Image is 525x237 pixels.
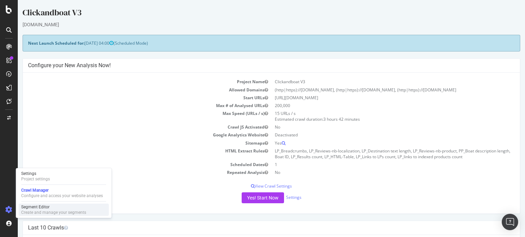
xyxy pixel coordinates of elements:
a: Settings [268,195,284,201]
td: No [254,123,497,131]
td: 1 [254,161,497,168]
td: 15 URLs / s Estimated crawl duration: [254,109,497,123]
td: Deactivated [254,131,497,139]
a: Segment EditorCreate and manage your segments [18,204,109,216]
td: 200,000 [254,102,497,109]
td: Yes [254,139,497,147]
div: [DOMAIN_NAME] [5,21,502,28]
strong: Next Launch Scheduled for: [10,40,67,46]
p: View Crawl Settings [10,183,497,189]
div: Project settings [21,176,50,182]
td: LP_Breadcrumbs, LP_Reviews-nb-localization, LP_Destination text length, LP_Reviews-nb-product, PP... [254,147,497,161]
div: Crawl Manager [21,188,103,193]
h4: Last 10 Crawls [10,224,497,231]
td: Max Speed (URLs / s) [10,109,254,123]
h4: Configure your New Analysis Now! [10,62,497,69]
div: Settings [21,171,50,176]
div: (Scheduled Mode) [5,35,502,51]
td: (http|https)://[DOMAIN_NAME], (http|https)://[DOMAIN_NAME], (http|https)://[DOMAIN_NAME] [254,86,497,94]
td: Sitemaps [10,139,254,147]
td: Clickandboat V3 [254,78,497,86]
td: Max # of Analysed URLs [10,102,254,109]
span: 3 hours 42 minutes [306,116,342,122]
td: [URL][DOMAIN_NAME] [254,94,497,102]
div: Clickandboat V3 [5,7,502,21]
div: Open Intercom Messenger [502,214,518,230]
button: Yes! Start Now [224,192,266,203]
td: No [254,168,497,176]
td: Crawl JS Activated [10,123,254,131]
td: Google Analytics Website [10,131,254,139]
td: Project Name [10,78,254,86]
div: Create and manage your segments [21,210,86,215]
td: Repeated Analysis [10,168,254,176]
td: Allowed Domains [10,86,254,94]
a: Crawl ManagerConfigure and access your website analyses [18,187,109,199]
td: Scheduled Dates [10,161,254,168]
div: Segment Editor [21,204,86,210]
div: Configure and access your website analyses [21,193,103,198]
td: HTML Extract Rules [10,147,254,161]
span: [DATE] 04:00 [67,40,96,46]
td: Start URLs [10,94,254,102]
a: SettingsProject settings [18,170,109,182]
